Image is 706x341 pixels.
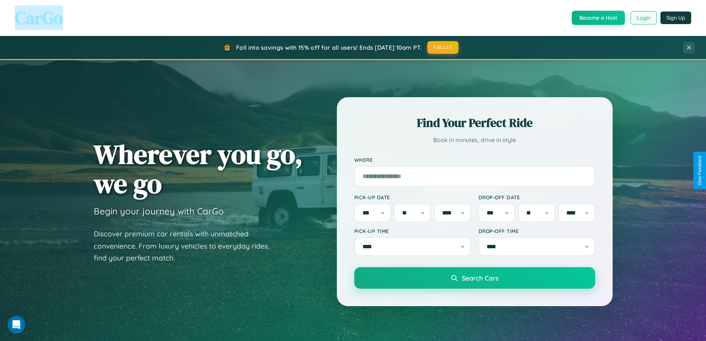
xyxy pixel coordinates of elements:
label: Pick-up Time [354,228,471,234]
div: Give Feedback [697,155,702,186]
label: Where [354,157,595,163]
button: Sign Up [660,12,691,24]
label: Drop-off Date [478,194,595,200]
span: CarGo [15,6,63,30]
h2: Find Your Perfect Ride [354,115,595,131]
span: Search Cars [462,274,498,282]
h3: Begin your journey with CarGo [94,206,224,217]
p: Discover premium car rentals with unmatched convenience. From luxury vehicles to everyday rides, ... [94,228,279,264]
button: FALL15 [427,41,458,54]
h1: Wherever you go, we go [94,140,303,198]
button: Login [630,11,657,24]
button: Search Cars [354,267,595,289]
label: Pick-up Date [354,194,471,200]
span: Fall into savings with 15% off for all users! Ends [DATE] 10am PT. [236,44,422,51]
label: Drop-off Time [478,228,595,234]
iframe: Intercom live chat [7,316,25,334]
p: Book in minutes, drive in style [354,135,595,145]
button: Become a Host [572,11,625,25]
